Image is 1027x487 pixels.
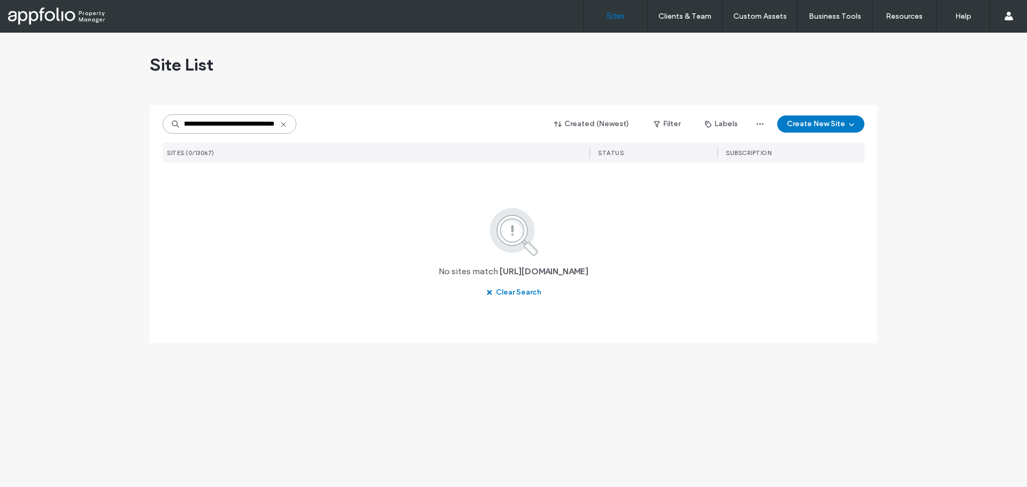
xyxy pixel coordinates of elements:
label: Business Tools [809,12,861,21]
label: Resources [886,12,923,21]
span: Help [24,7,46,17]
button: Created (Newest) [545,115,639,133]
label: Clients & Team [658,12,711,21]
img: search.svg [475,206,553,257]
button: Clear Search [477,284,551,301]
span: SUBSCRIPTION [726,149,771,157]
span: Site List [150,54,213,75]
button: Create New Site [777,115,864,133]
span: SITES (0/13067) [167,149,214,157]
label: Custom Assets [733,12,787,21]
button: Filter [643,115,691,133]
span: STATUS [598,149,624,157]
span: No sites match [439,266,498,277]
span: [URL][DOMAIN_NAME] [500,266,588,277]
label: Sites [607,11,625,21]
button: Labels [695,115,747,133]
label: Help [955,12,971,21]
